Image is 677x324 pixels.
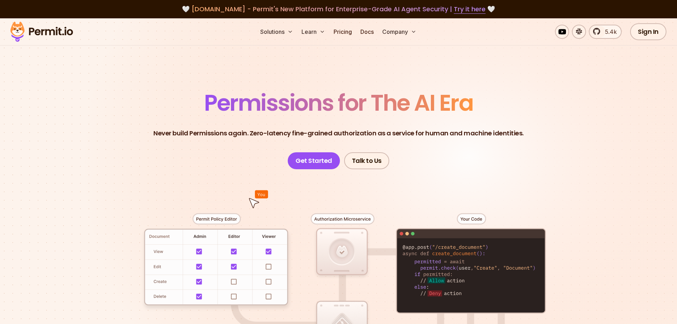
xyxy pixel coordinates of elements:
[7,20,76,44] img: Permit logo
[288,152,340,169] a: Get Started
[358,25,377,39] a: Docs
[204,87,473,118] span: Permissions for The AI Era
[601,27,617,36] span: 5.4k
[257,25,296,39] button: Solutions
[454,5,486,14] a: Try it here
[379,25,419,39] button: Company
[299,25,328,39] button: Learn
[191,5,486,13] span: [DOMAIN_NAME] - Permit's New Platform for Enterprise-Grade AI Agent Security |
[630,23,666,40] a: Sign In
[331,25,355,39] a: Pricing
[589,25,622,39] a: 5.4k
[17,4,660,14] div: 🤍 🤍
[344,152,389,169] a: Talk to Us
[153,128,524,138] p: Never build Permissions again. Zero-latency fine-grained authorization as a service for human and...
